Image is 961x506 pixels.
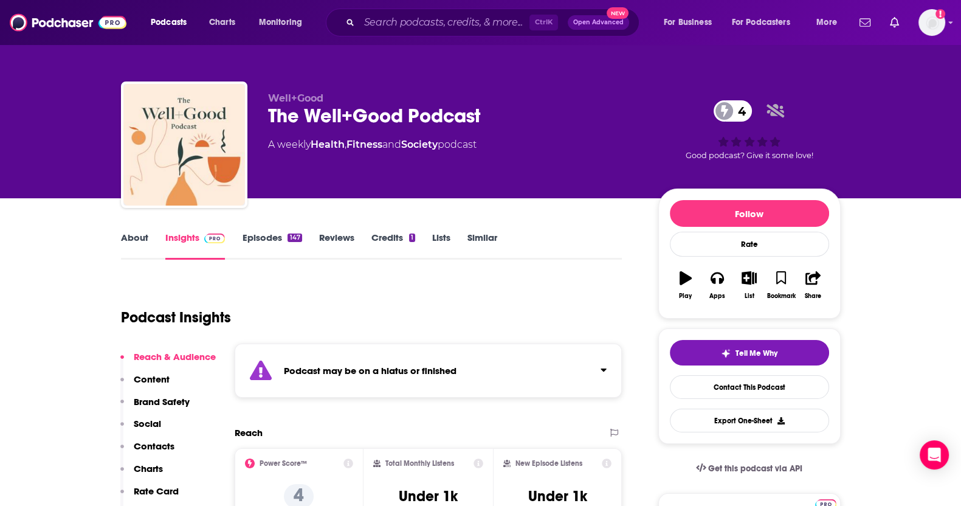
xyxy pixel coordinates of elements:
[855,12,875,33] a: Show notifications dropdown
[573,19,624,26] span: Open Advanced
[805,293,821,300] div: Share
[885,12,904,33] a: Show notifications dropdown
[732,14,790,31] span: For Podcasters
[765,263,797,307] button: Bookmark
[935,9,945,19] svg: Add a profile image
[708,463,802,474] span: Get this podcast via API
[345,139,346,150] span: ,
[359,13,529,32] input: Search podcasts, credits, & more...
[382,139,401,150] span: and
[142,13,202,32] button: open menu
[235,427,263,438] h2: Reach
[664,14,712,31] span: For Business
[714,100,752,122] a: 4
[120,351,216,373] button: Reach & Audience
[120,418,161,440] button: Social
[670,232,829,257] div: Rate
[733,263,765,307] button: List
[726,100,752,122] span: 4
[123,84,245,206] img: The Well+Good Podcast
[686,454,813,483] a: Get this podcast via API
[745,293,754,300] div: List
[120,373,170,396] button: Content
[134,440,174,452] p: Contacts
[766,293,795,300] div: Bookmark
[346,139,382,150] a: Fitness
[268,137,477,152] div: A weekly podcast
[432,232,450,260] a: Lists
[288,234,301,242] div: 147
[920,440,949,470] div: Open Intercom Messenger
[319,232,354,260] a: Reviews
[670,340,829,366] button: tell me why sparkleTell Me Why
[816,14,837,31] span: More
[724,13,808,32] button: open menu
[670,375,829,399] a: Contact This Podcast
[658,92,841,168] div: 4Good podcast? Give it some love!
[337,9,651,36] div: Search podcasts, credits, & more...
[808,13,852,32] button: open menu
[134,396,190,407] p: Brand Safety
[250,13,318,32] button: open menu
[467,232,497,260] a: Similar
[134,418,161,429] p: Social
[399,487,458,505] h3: Under 1k
[686,151,813,160] span: Good podcast? Give it some love!
[120,463,163,485] button: Charts
[670,409,829,432] button: Export One-Sheet
[385,459,454,468] h2: Total Monthly Listens
[121,308,231,327] h1: Podcast Insights
[311,139,345,150] a: Health
[260,459,307,468] h2: Power Score™
[401,139,438,150] a: Society
[242,232,301,260] a: Episodes147
[721,348,731,358] img: tell me why sparkle
[371,232,415,260] a: Credits1
[259,14,302,31] span: Monitoring
[529,15,558,30] span: Ctrl K
[120,440,174,463] button: Contacts
[165,232,226,260] a: InsightsPodchaser Pro
[568,15,629,30] button: Open AdvancedNew
[134,373,170,385] p: Content
[709,293,725,300] div: Apps
[679,293,692,300] div: Play
[10,11,126,34] img: Podchaser - Follow, Share and Rate Podcasts
[204,234,226,243] img: Podchaser Pro
[235,344,622,398] section: Click to expand status details
[528,487,587,505] h3: Under 1k
[655,13,727,32] button: open menu
[918,9,945,36] span: Logged in as hjones
[134,463,163,474] p: Charts
[268,92,323,104] span: Well+Good
[701,263,733,307] button: Apps
[134,351,216,362] p: Reach & Audience
[918,9,945,36] img: User Profile
[121,232,148,260] a: About
[607,7,629,19] span: New
[797,263,828,307] button: Share
[670,263,701,307] button: Play
[735,348,777,358] span: Tell Me Why
[918,9,945,36] button: Show profile menu
[134,485,179,497] p: Rate Card
[409,234,415,242] div: 1
[284,365,456,376] strong: Podcast may be on a hiatus or finished
[120,396,190,418] button: Brand Safety
[209,14,235,31] span: Charts
[515,459,582,468] h2: New Episode Listens
[670,200,829,227] button: Follow
[201,13,243,32] a: Charts
[151,14,187,31] span: Podcasts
